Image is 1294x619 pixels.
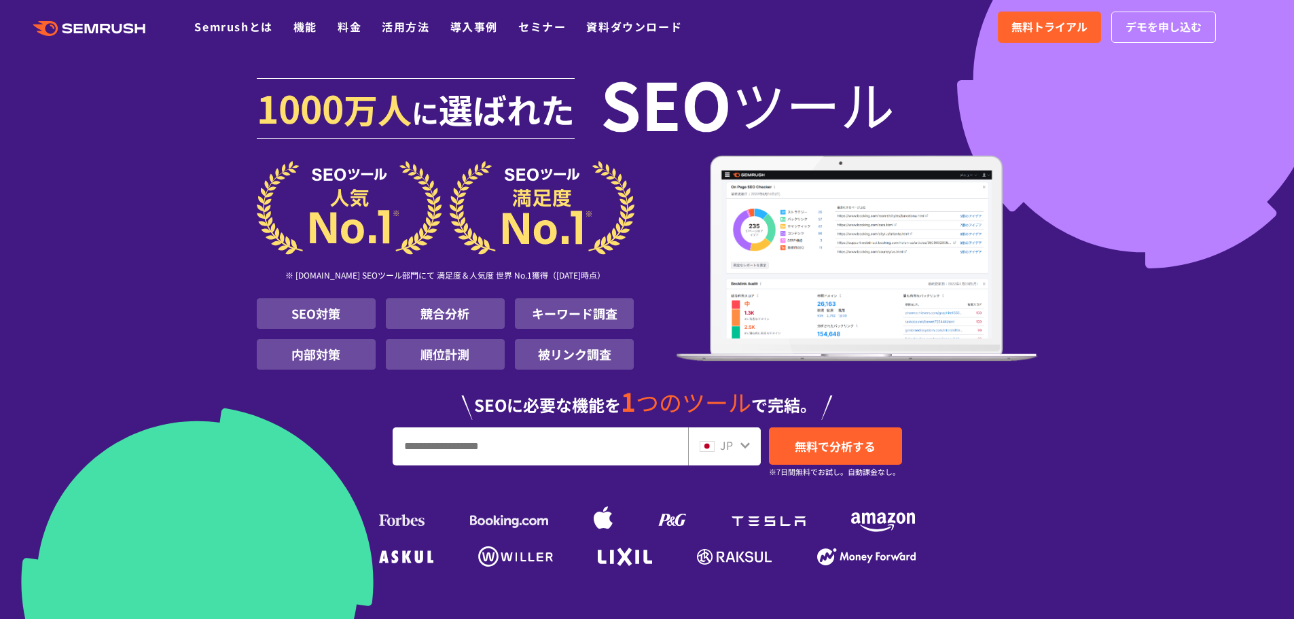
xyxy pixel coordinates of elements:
span: 選ばれた [439,84,575,133]
span: 無料で分析する [795,438,876,455]
span: ツール [732,76,895,130]
span: JP [720,437,733,453]
span: 1 [621,383,636,419]
span: 1000 [257,80,344,135]
div: ※ [DOMAIN_NAME] SEOツール部門にて 満足度＆人気度 世界 No.1獲得（[DATE]時点） [257,255,634,298]
li: キーワード調査 [515,298,634,329]
div: SEOに必要な機能を [257,375,1038,420]
a: セミナー [518,18,566,35]
a: 資料ダウンロード [586,18,682,35]
span: SEO [600,76,732,130]
li: 競合分析 [386,298,505,329]
a: デモを申し込む [1111,12,1216,43]
span: に [412,92,439,132]
a: 機能 [293,18,317,35]
li: 被リンク調査 [515,339,634,370]
a: Semrushとは [194,18,272,35]
a: 料金 [338,18,361,35]
li: SEO対策 [257,298,376,329]
a: 無料で分析する [769,427,902,465]
span: つのツール [636,385,751,419]
a: 活用方法 [382,18,429,35]
li: 内部対策 [257,339,376,370]
input: URL、キーワードを入力してください [393,428,687,465]
a: 無料トライアル [998,12,1101,43]
a: 導入事例 [450,18,498,35]
li: 順位計測 [386,339,505,370]
small: ※7日間無料でお試し。自動課金なし。 [769,465,900,478]
span: 無料トライアル [1011,18,1088,36]
span: デモを申し込む [1126,18,1202,36]
span: 万人 [344,84,412,133]
span: で完結。 [751,393,816,417]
